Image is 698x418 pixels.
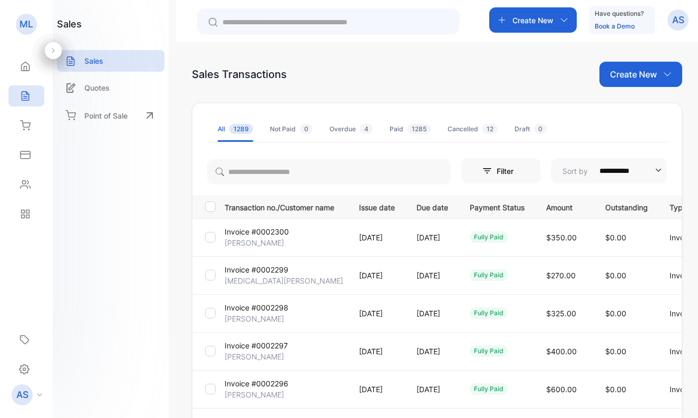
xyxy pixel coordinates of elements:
p: Issue date [359,200,395,213]
div: Sales Transactions [192,66,287,82]
button: AS [667,7,689,33]
span: 0 [534,124,547,134]
p: Due date [416,200,448,213]
div: fully paid [470,231,508,243]
p: Invoice #0002299 [225,264,288,275]
a: Sales [57,50,164,72]
p: Invoice #0002297 [225,340,288,351]
p: [PERSON_NAME] [225,389,284,400]
div: Overdue [329,124,373,134]
p: Invoice #0002298 [225,302,288,313]
span: 1285 [408,124,431,134]
span: 1289 [229,124,253,134]
span: $600.00 [546,385,577,394]
div: fully paid [470,307,508,319]
p: Invoice #0002300 [225,226,289,237]
div: fully paid [470,383,508,395]
p: Sales [84,55,103,66]
span: $0.00 [605,309,626,318]
button: Create New [489,7,577,33]
p: [DATE] [416,270,448,281]
a: Point of Sale [57,104,164,127]
p: [PERSON_NAME] [225,351,284,362]
div: fully paid [470,345,508,357]
p: [DATE] [359,346,395,357]
span: $350.00 [546,233,577,242]
span: $400.00 [546,347,577,356]
p: ML [20,17,33,31]
p: [DATE] [359,270,395,281]
p: Sort by [563,166,588,177]
p: Create New [610,68,657,81]
p: [DATE] [416,384,448,395]
span: 0 [300,124,313,134]
div: fully paid [470,269,508,281]
p: [DATE] [416,308,448,319]
span: $0.00 [605,233,626,242]
a: Book a Demo [595,22,635,30]
span: $270.00 [546,271,576,280]
p: Outstanding [605,200,648,213]
p: [DATE] [359,384,395,395]
div: Cancelled [448,124,498,134]
p: AS [16,388,28,402]
span: 12 [482,124,498,134]
p: [MEDICAL_DATA][PERSON_NAME] [225,275,343,286]
div: Draft [515,124,547,134]
p: Invoice #0002296 [225,378,288,389]
div: All [218,124,253,134]
h1: sales [57,17,82,31]
div: Not Paid [270,124,313,134]
span: $0.00 [605,347,626,356]
p: Quotes [84,82,110,93]
p: Point of Sale [84,110,128,121]
p: Create New [512,15,554,26]
p: AS [672,13,684,27]
a: Quotes [57,77,164,99]
p: Amount [546,200,584,213]
button: Create New [599,62,682,87]
span: $0.00 [605,271,626,280]
button: Sort by [551,158,667,183]
span: $325.00 [546,309,576,318]
div: Paid [390,124,431,134]
p: [DATE] [359,232,395,243]
p: [PERSON_NAME] [225,237,284,248]
span: 4 [360,124,373,134]
p: Payment Status [470,200,525,213]
p: [PERSON_NAME] [225,313,284,324]
p: [DATE] [359,308,395,319]
span: $0.00 [605,385,626,394]
p: Transaction no./Customer name [225,200,346,213]
p: Have questions? [595,8,644,19]
p: [DATE] [416,232,448,243]
p: [DATE] [416,346,448,357]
